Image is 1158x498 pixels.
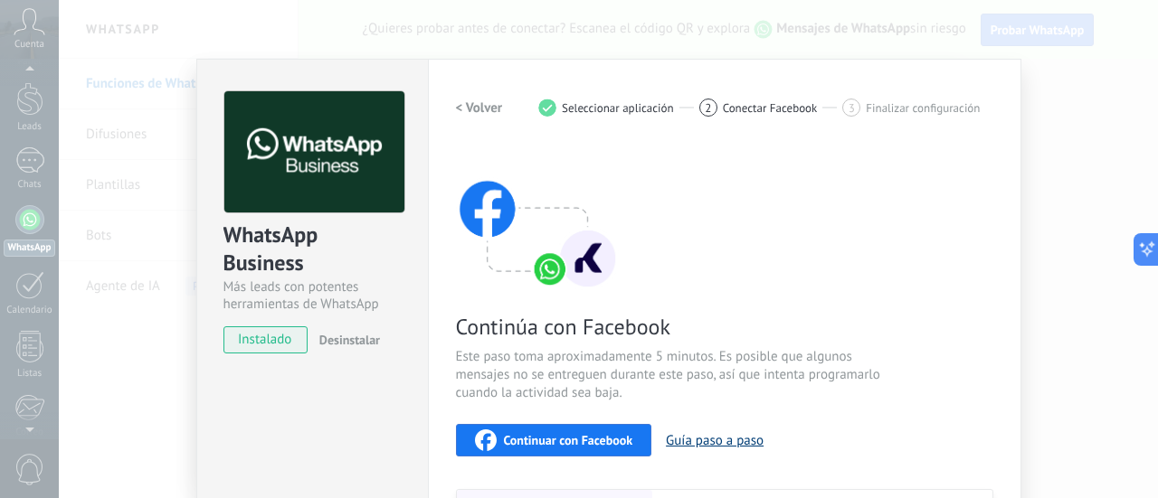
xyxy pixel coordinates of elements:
[223,221,402,278] div: WhatsApp Business
[849,100,855,116] span: 3
[456,91,503,124] button: < Volver
[723,101,818,115] span: Conectar Facebook
[456,99,503,117] h2: < Volver
[456,146,619,290] img: connect with facebook
[705,100,711,116] span: 2
[666,432,764,449] button: Guía paso a paso
[224,91,404,213] img: logo_main.png
[456,424,652,456] button: Continuar con Facebook
[224,326,307,353] span: instalado
[312,326,380,353] button: Desinstalar
[562,101,674,115] span: Seleccionar aplicación
[223,278,402,313] div: Más leads con potentes herramientas de WhatsApp
[504,434,633,446] span: Continuar con Facebook
[866,101,980,115] span: Finalizar configuración
[456,313,887,341] span: Continúa con Facebook
[456,348,887,402] span: Este paso toma aproximadamente 5 minutos. Es posible que algunos mensajes no se entreguen durante...
[319,332,380,348] span: Desinstalar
